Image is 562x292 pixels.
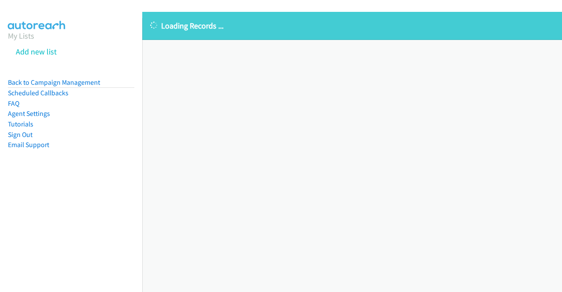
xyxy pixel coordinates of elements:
a: Back to Campaign Management [8,78,100,87]
a: Email Support [8,141,49,149]
a: Tutorials [8,120,33,128]
a: My Lists [8,31,34,41]
a: Sign Out [8,130,32,139]
a: FAQ [8,99,19,108]
a: Add new list [16,47,57,57]
a: Agent Settings [8,109,50,118]
p: Loading Records ... [150,20,554,32]
a: Scheduled Callbacks [8,89,68,97]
